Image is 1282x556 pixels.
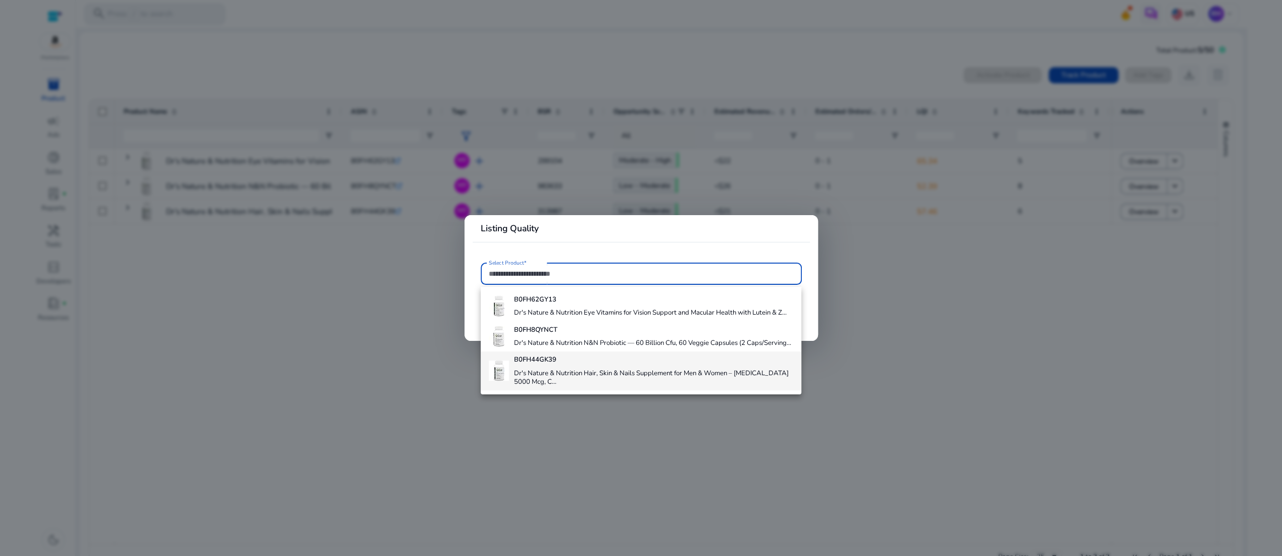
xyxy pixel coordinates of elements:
h4: Dr's Nature & Nutrition Hair, Skin & Nails Supplement for Men & Women – [MEDICAL_DATA] 5000 Mcg, ... [514,369,793,387]
img: 41swXBBDcwL._AC_US40_.jpg [489,326,509,346]
img: 41ICkUZHvFL._AC_US40_.jpg [489,361,509,381]
b: B0FH62GY13 [514,295,556,304]
mat-label: Select Product* [489,259,526,266]
b: B0FH8QYNCT [514,325,557,334]
b: Listing Quality [481,222,539,234]
h4: Dr's Nature & Nutrition Eye Vitamins for Vision Support and Macular Health with Lutein & Z... [514,309,787,318]
b: B0FH44GK39 [514,355,556,364]
img: 4177ud3iVrL._AC_US40_.jpg [489,296,509,316]
h4: Dr's Nature & Nutrition N&N Probiotic — 60 Billion Cfu, 60 Veggie Capsules (2 Caps/Serving... [514,339,791,348]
